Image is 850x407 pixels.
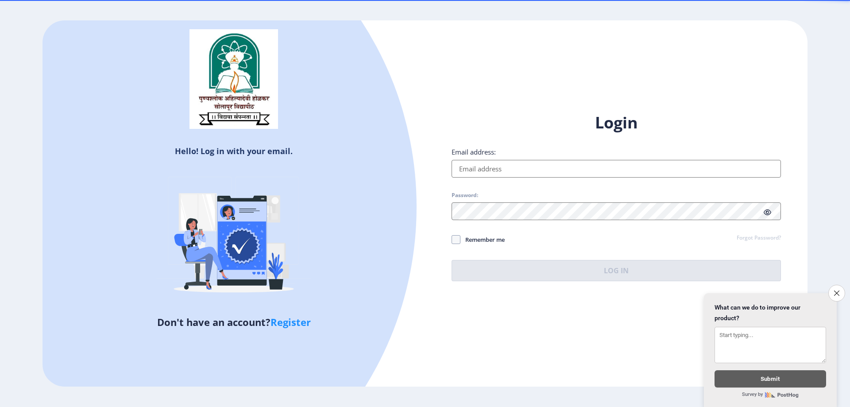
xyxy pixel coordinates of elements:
img: Verified-rafiki.svg [156,160,311,315]
h1: Login [452,112,781,133]
label: Password: [452,192,478,199]
label: Email address: [452,147,496,156]
img: sulogo.png [189,29,278,129]
a: Register [270,315,311,329]
input: Email address [452,160,781,178]
button: Log In [452,260,781,281]
span: Remember me [460,234,505,245]
h5: Don't have an account? [49,315,418,329]
a: Forgot Password? [737,234,781,242]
